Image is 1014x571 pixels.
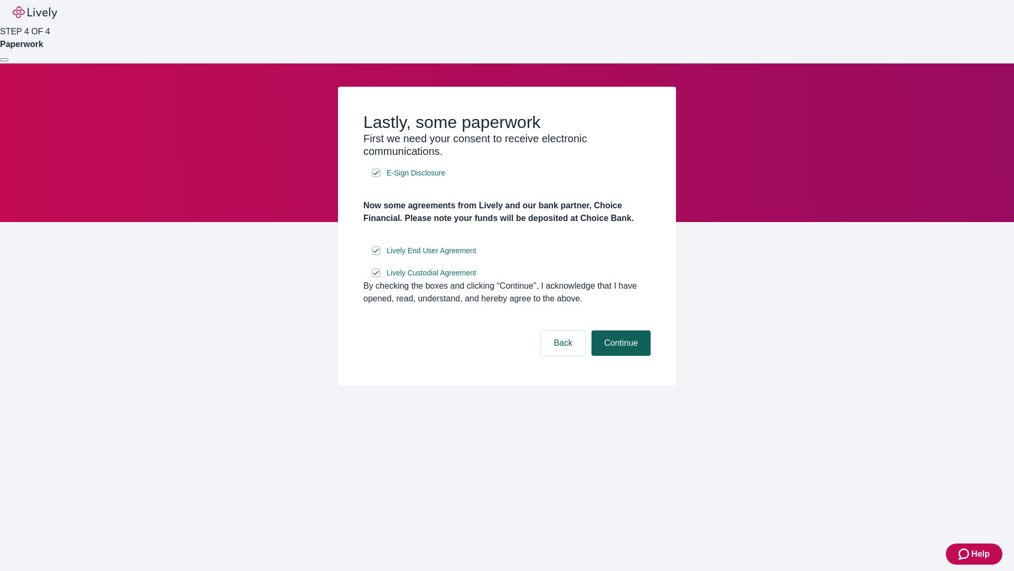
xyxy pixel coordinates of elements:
button: Back [541,330,585,356]
button: Continue [591,330,651,356]
a: e-sign disclosure document [384,266,478,280]
a: e-sign disclosure document [384,244,478,257]
img: Lively [13,6,57,19]
span: Lively End User Agreement [387,245,476,256]
button: Zendesk support iconHelp [946,544,1002,565]
span: Help [971,548,990,560]
a: e-sign disclosure document [384,167,447,180]
h2: Lastly, some paperwork [363,112,651,132]
span: Lively Custodial Agreement [387,268,476,279]
div: By checking the boxes and clicking “Continue", I acknowledge that I have opened, read, understand... [363,280,651,305]
svg: Zendesk support icon [959,548,971,560]
h4: Now some agreements from Lively and our bank partner, Choice Financial. Please note your funds wi... [363,199,651,225]
span: E-Sign Disclosure [387,168,445,179]
h3: First we need your consent to receive electronic communications. [363,132,651,158]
